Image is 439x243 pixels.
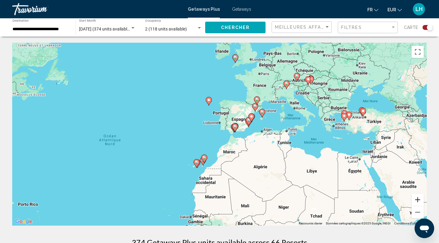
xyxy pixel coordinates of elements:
button: Chercher [205,22,266,33]
a: Travorium [12,3,182,15]
mat-select: Sort by [275,25,330,30]
button: Change currency [387,5,402,14]
button: Passer en plein écran [412,46,424,58]
span: EUR [387,7,396,12]
span: Meilleures affaires [275,25,333,30]
a: Getaways [232,7,251,12]
button: User Menu [411,3,427,16]
span: Carte [404,23,418,32]
span: [DATE] (374 units available) [79,27,131,31]
a: Conditions d'utilisation [394,222,425,225]
a: Ouvrir cette zone dans Google Maps (dans une nouvelle fenêtre) [14,218,34,226]
iframe: Bouton de lancement de la fenêtre de messagerie [415,219,434,238]
button: Change language [367,5,378,14]
span: 2 (118 units available) [145,27,187,31]
span: Filtres [341,25,362,30]
a: Getaways Plus [188,7,220,12]
span: Données cartographiques ©2025 Google, INEGI [326,222,391,225]
button: Raccourcis clavier [299,221,322,226]
span: LH [416,6,423,12]
span: Chercher [221,25,250,30]
button: Filter [338,21,398,34]
span: fr [367,7,373,12]
button: Zoom avant [412,194,424,206]
img: Google [14,218,34,226]
button: Zoom arrière [412,206,424,218]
